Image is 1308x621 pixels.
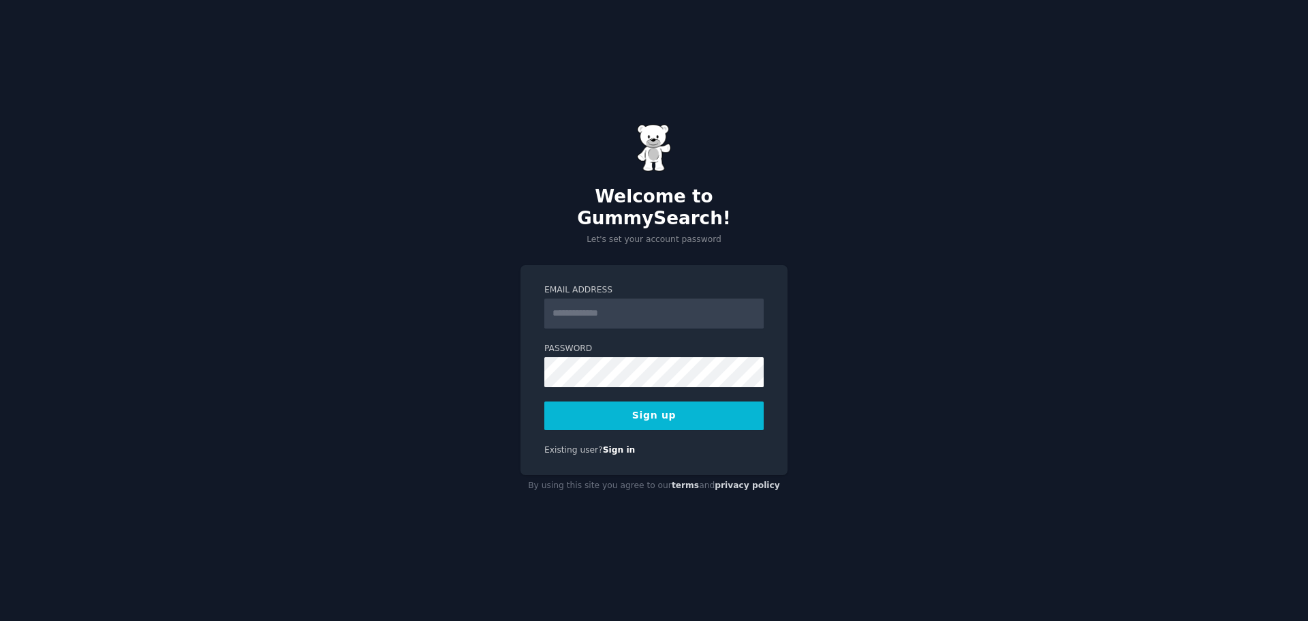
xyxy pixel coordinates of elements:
[520,186,788,229] h2: Welcome to GummySearch!
[544,343,764,355] label: Password
[544,402,764,430] button: Sign up
[603,445,636,455] a: Sign in
[672,481,699,490] a: terms
[544,445,603,455] span: Existing user?
[715,481,780,490] a: privacy policy
[520,234,788,246] p: Let's set your account password
[544,284,764,297] label: Email Address
[637,124,671,172] img: Gummy Bear
[520,475,788,497] div: By using this site you agree to our and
